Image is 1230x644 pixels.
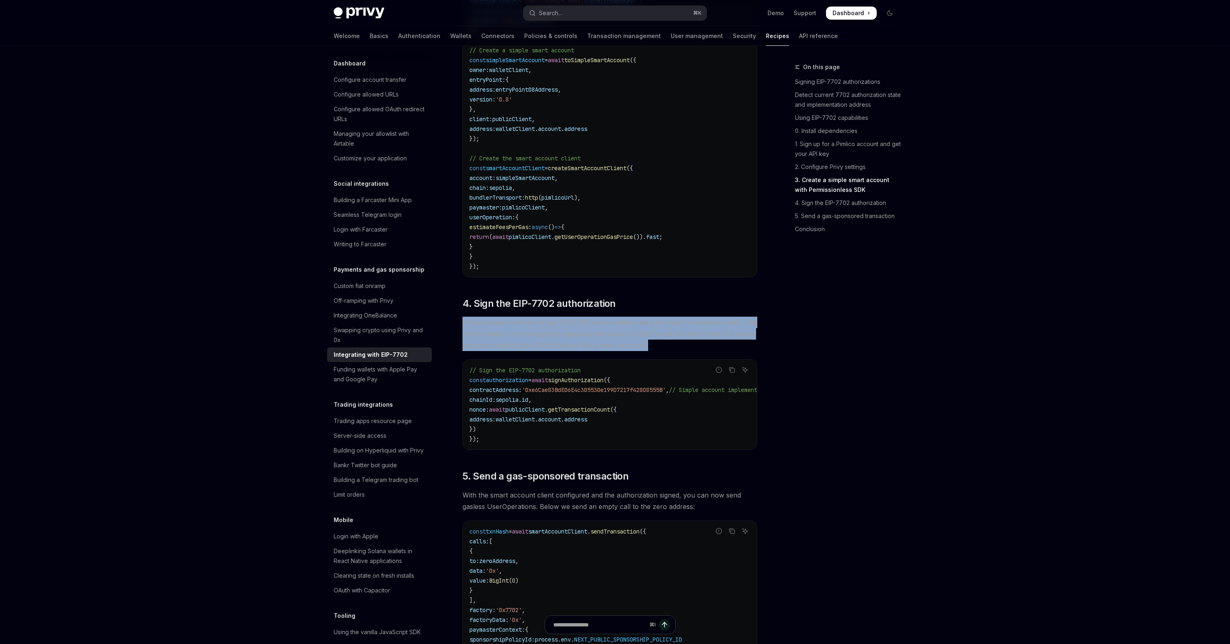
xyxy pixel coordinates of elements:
div: Server-side access [334,431,386,441]
span: walletClient [496,125,535,133]
span: . [551,233,554,241]
span: getUserOperationGasPrice [554,233,633,241]
button: Report incorrect code [714,526,724,536]
span: chain: [469,184,489,191]
span: address: [469,125,496,133]
div: Off-ramping with Privy [334,296,393,306]
span: pimlicoClient [509,233,551,241]
span: , [528,66,532,74]
a: Funding wallets with Apple Pay and Google Pay [327,362,432,387]
span: const [469,528,486,535]
a: Custom fiat onramp [327,279,432,293]
span: bundlerTransport: [469,194,525,201]
a: Support [794,9,816,17]
span: walletClient [489,66,528,74]
a: Off-ramping with Privy [327,293,432,308]
span: , [532,115,535,123]
a: 4. Sign the EIP-7702 authorization [795,196,903,209]
span: }); [469,135,479,142]
a: Swapping crypto using Privy and 0x [327,323,432,347]
span: await [548,56,564,64]
span: paymaster: [469,204,502,211]
span: { [505,76,509,83]
button: Copy the contents from the code block [727,365,737,375]
span: [ [489,538,492,545]
span: publicClient [505,406,545,413]
div: Clearing state on fresh installs [334,571,414,581]
a: Detect current 7702 authorization state and implementation address [795,88,903,111]
span: , [522,606,525,614]
a: Customize your application [327,151,432,166]
a: Authentication [398,26,440,46]
span: = [545,56,548,64]
span: account: [469,174,496,182]
div: Building on Hyperliquid with Privy [334,446,424,455]
span: , [512,184,515,191]
span: . [561,125,564,133]
div: Swapping crypto using Privy and 0x [334,325,427,345]
a: Managing your allowlist with Airtable [327,126,432,151]
h5: Dashboard [334,59,366,68]
span: : [528,223,532,231]
a: Configure account transfer [327,72,432,87]
h5: Payments and gas sponsorship [334,265,424,275]
span: sepolia [489,184,512,191]
span: smartAccountClient [528,528,587,535]
a: Server-side access [327,428,432,443]
span: }); [469,263,479,270]
span: BigInt [489,577,509,584]
span: sendTransaction [590,528,640,535]
span: const [469,164,486,172]
span: { [515,214,518,221]
span: '0x7702' [496,606,522,614]
div: Customize your application [334,153,407,163]
button: Open search [523,6,707,20]
span: 4. Sign the EIP-7702 authorization [462,297,616,310]
span: txnHash [486,528,509,535]
span: fast [646,233,659,241]
span: nonce: [469,406,489,413]
span: '0.8' [496,96,512,103]
span: . [535,416,538,423]
div: Configure allowed OAuth redirect URLs [334,104,427,124]
a: Building a Farcaster Mini App [327,193,432,207]
h5: Mobile [334,515,353,525]
a: 3. Create a simple smart account with Permissionless SDK [795,173,903,196]
span: = [545,164,548,172]
a: Connectors [481,26,514,46]
div: Building a Farcaster Mini App [334,195,412,205]
span: pimlicoUrl [541,194,574,201]
a: Recipes [766,26,789,46]
span: } [469,587,473,594]
span: walletClient [496,416,535,423]
span: ({ [640,528,646,535]
a: Signing EIP-7702 authorizations [795,75,903,88]
span: // Create the smart account client [469,155,581,162]
button: Copy the contents from the code block [727,526,737,536]
span: } [469,253,473,260]
a: Trading apps resource page [327,414,432,428]
div: Search... [539,8,562,18]
span: 0 [512,577,515,584]
div: Integrating OneBalance [334,311,397,320]
span: = [509,528,512,535]
span: zeroAddress [479,557,515,565]
span: contractAddress: [469,386,522,394]
a: Using the vanilla JavaScript SDK [327,625,432,639]
div: Writing to Farcaster [334,239,386,249]
a: Seamless Telegram login [327,207,432,222]
a: Building a Telegram trading bot [327,473,432,487]
span: pimlicoClient [502,204,545,211]
a: Transaction management [587,26,661,46]
a: Security [733,26,756,46]
span: , [528,396,532,403]
a: Integrating OneBalance [327,308,432,323]
span: '0xe6Cae83BdE06E4c305530e199D7217f42808555B' [522,386,666,394]
span: // Sign the EIP-7702 authorization [469,367,581,374]
span: ({ [610,406,617,413]
button: Send message [659,619,670,630]
span: entryPoint08Address [496,86,558,93]
span: ( [538,194,541,201]
span: data: [469,567,486,574]
span: With the smart account client configured and the authorization signed, you can now send gasless U... [462,489,757,512]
